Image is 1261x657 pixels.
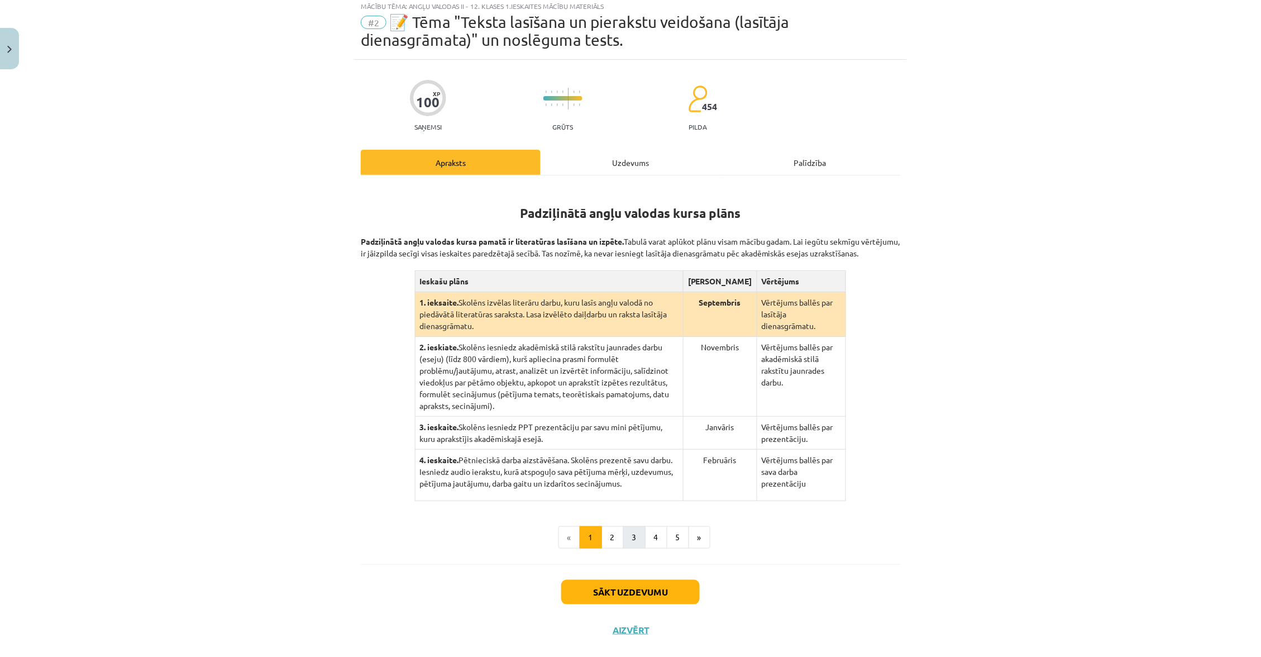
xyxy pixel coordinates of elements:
[361,16,386,29] span: #2
[553,123,574,131] p: Grūts
[579,91,580,93] img: icon-short-line-57e1e144782c952c97e751825c79c345078a6d821885a25fce030b3d8c18986b.svg
[415,337,683,417] td: Skolēns iesniedz akadēmiskā stilā rakstītu jaunrades darbu (eseju) (līdz 800 vārdiem), kurš aplie...
[361,526,900,549] nav: Page navigation example
[520,205,741,221] strong: Padziļinātā angļu valodas kursa plāns
[417,94,440,110] div: 100
[410,123,446,131] p: Saņemsi
[757,271,846,292] th: Vērtējums
[699,297,741,307] strong: Septembris
[557,103,558,106] img: icon-short-line-57e1e144782c952c97e751825c79c345078a6d821885a25fce030b3d8c18986b.svg
[561,580,700,604] button: Sākt uzdevumu
[757,450,846,501] td: Vērtējums ballēs par sava darba prezentāciju
[551,91,552,93] img: icon-short-line-57e1e144782c952c97e751825c79c345078a6d821885a25fce030b3d8c18986b.svg
[541,150,720,175] div: Uzdevums
[688,454,752,466] p: Februāris
[683,417,757,450] td: Janvāris
[415,271,683,292] th: Ieskašu plāns
[361,224,900,259] p: Tabulā varat aplūkot plānu visam mācību gadam. Lai iegūtu sekmīgu vērtējumu, ir jāizpilda secīgi ...
[415,292,683,337] td: Skolēns izvēlas literāru darbu, kuru lasīs angļu valodā no piedāvātā literatūras saraksta. Lasa i...
[623,526,646,549] button: 3
[361,150,541,175] div: Apraksts
[562,103,563,106] img: icon-short-line-57e1e144782c952c97e751825c79c345078a6d821885a25fce030b3d8c18986b.svg
[361,2,900,10] div: Mācību tēma: Angļu valodas ii - 12. klases 1.ieskaites mācību materiāls
[645,526,667,549] button: 4
[580,526,602,549] button: 1
[361,13,790,49] span: 📝 Tēma "Teksta lasīšana un pierakstu veidošana (lasītāja dienasgrāmata)" un noslēguma tests.
[689,123,707,131] p: pilda
[574,91,575,93] img: icon-short-line-57e1e144782c952c97e751825c79c345078a6d821885a25fce030b3d8c18986b.svg
[574,103,575,106] img: icon-short-line-57e1e144782c952c97e751825c79c345078a6d821885a25fce030b3d8c18986b.svg
[683,271,757,292] th: [PERSON_NAME]
[7,46,12,53] img: icon-close-lesson-0947bae3869378f0d4975bcd49f059093ad1ed9edebbc8119c70593378902aed.svg
[420,422,459,432] strong: 3. ieskaite.
[433,91,440,97] span: XP
[609,625,652,636] button: Aizvērt
[361,236,624,246] strong: Padziļinātā angļu valodas kursa pamatā ir literatūras lasīšana un izpēte.
[757,337,846,417] td: Vērtējums ballēs par akadēmiskā stilā rakstītu jaunrades darbu.
[683,337,757,417] td: Novembris
[667,526,689,549] button: 5
[551,103,552,106] img: icon-short-line-57e1e144782c952c97e751825c79c345078a6d821885a25fce030b3d8c18986b.svg
[568,88,569,109] img: icon-long-line-d9ea69661e0d244f92f715978eff75569469978d946b2353a9bb055b3ed8787d.svg
[579,103,580,106] img: icon-short-line-57e1e144782c952c97e751825c79c345078a6d821885a25fce030b3d8c18986b.svg
[757,417,846,450] td: Vērtējums ballēs par prezentāciju.
[546,103,547,106] img: icon-short-line-57e1e144782c952c97e751825c79c345078a6d821885a25fce030b3d8c18986b.svg
[420,342,459,352] strong: 2. ieskiate.
[562,91,563,93] img: icon-short-line-57e1e144782c952c97e751825c79c345078a6d821885a25fce030b3d8c18986b.svg
[601,526,624,549] button: 2
[420,297,459,307] strong: 1. ieksaite.
[557,91,558,93] img: icon-short-line-57e1e144782c952c97e751825c79c345078a6d821885a25fce030b3d8c18986b.svg
[689,526,710,549] button: »
[702,102,717,112] span: 454
[420,455,459,465] strong: 4. ieskaite.
[720,150,900,175] div: Palīdzība
[688,85,708,113] img: students-c634bb4e5e11cddfef0936a35e636f08e4e9abd3cc4e673bd6f9a4125e45ecb1.svg
[546,91,547,93] img: icon-short-line-57e1e144782c952c97e751825c79c345078a6d821885a25fce030b3d8c18986b.svg
[757,292,846,337] td: Vērtējums ballēs par lasītāja dienasgrāmatu.
[420,454,679,489] p: Pētnieciskā darba aizstāvēšana. Skolēns prezentē savu darbu. Iesniedz audio ierakstu, kurā atspog...
[415,417,683,450] td: Skolēns iesniedz PPT prezentāciju par savu mini pētījumu, kuru aprakstījis akadēmiskajā esejā.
